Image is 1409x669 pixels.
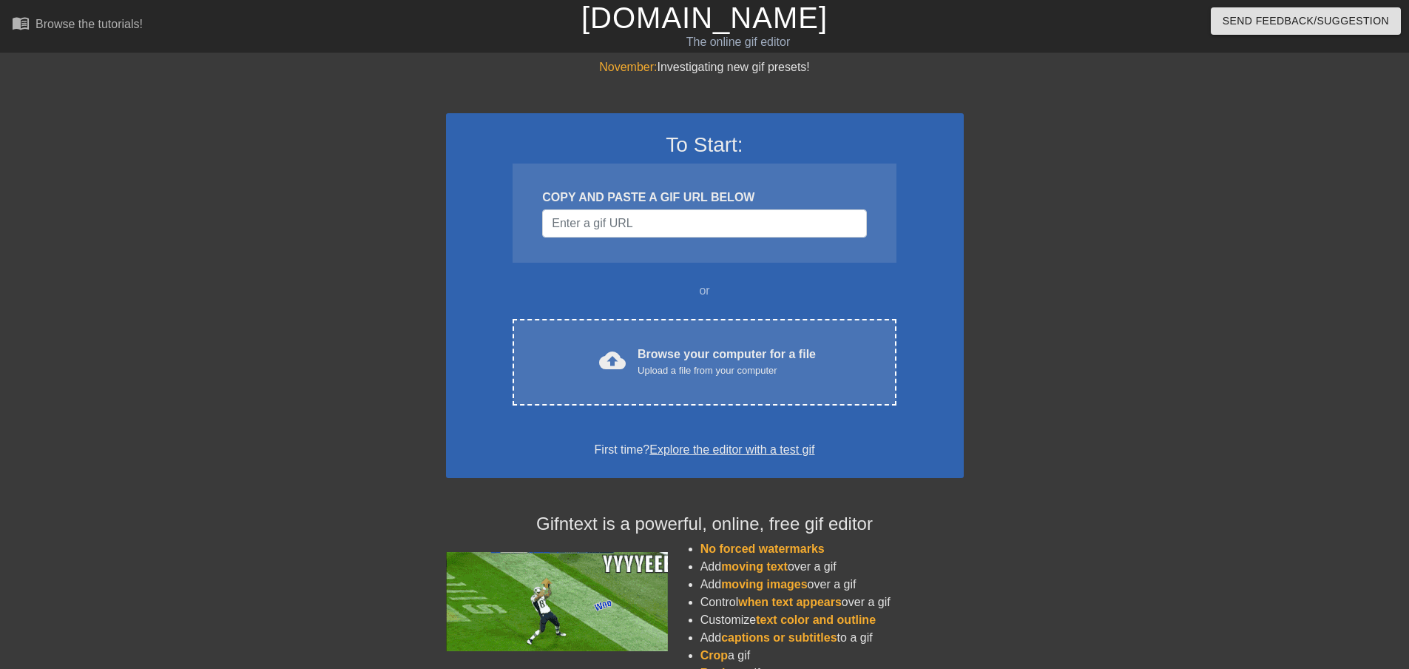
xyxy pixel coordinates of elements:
span: moving images [721,578,807,591]
h4: Gifntext is a powerful, online, free gif editor [446,514,964,535]
span: November: [599,61,657,73]
div: or [484,282,925,300]
div: Upload a file from your computer [638,363,816,378]
li: Customize [700,611,964,629]
div: Browse your computer for a file [638,346,816,378]
li: Add over a gif [700,576,964,594]
span: text color and outline [756,613,876,626]
div: First time? [465,441,945,459]
div: COPY AND PASTE A GIF URL BELOW [542,189,866,206]
span: Send Feedback/Suggestion [1223,12,1389,30]
span: menu_book [12,14,30,32]
a: Browse the tutorials! [12,14,143,37]
a: [DOMAIN_NAME] [581,1,828,34]
a: Explore the editor with a test gif [649,443,814,456]
span: captions or subtitles [721,631,837,644]
li: Control over a gif [700,594,964,611]
li: Add to a gif [700,629,964,647]
h3: To Start: [465,132,945,158]
li: Add over a gif [700,558,964,576]
div: The online gif editor [477,33,999,51]
button: Send Feedback/Suggestion [1211,7,1401,35]
input: Username [542,209,866,238]
span: when text appears [738,596,842,608]
div: Browse the tutorials! [36,18,143,30]
div: Investigating new gif presets! [446,58,964,76]
img: football_small.gif [446,552,668,651]
span: moving text [721,560,788,573]
span: Crop [700,649,728,662]
span: cloud_upload [599,347,626,374]
li: a gif [700,647,964,665]
span: No forced watermarks [700,542,825,555]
